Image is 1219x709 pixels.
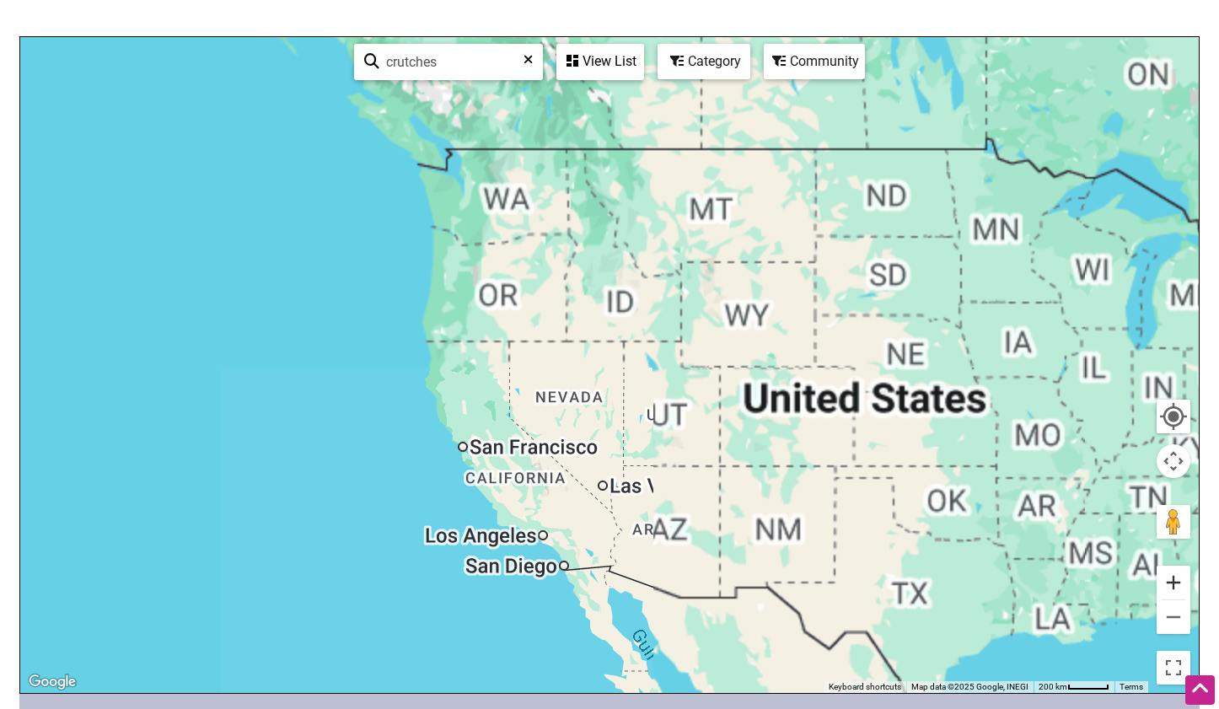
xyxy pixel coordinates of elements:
div: Type to search and filter [354,44,543,80]
span: 200 km [1039,682,1067,691]
div: Scroll Back to Top [1185,675,1215,705]
div: See a list of the visible businesses [556,44,644,80]
div: Filter by category [658,44,750,79]
button: Your Location [1157,400,1190,433]
button: Keyboard shortcuts [829,681,901,693]
div: View List [558,46,642,78]
div: Category [659,46,749,78]
button: Zoom in [1157,566,1190,599]
span: Map data ©2025 Google, INEGI [911,682,1028,691]
a: Open this area in Google Maps (opens a new window) [24,671,80,693]
button: Drag Pegman onto the map to open Street View [1157,505,1190,539]
button: Map Scale: 200 km per 46 pixels [1034,681,1114,693]
button: Map camera controls [1157,444,1190,478]
button: Zoom out [1157,600,1190,634]
div: Community [765,46,863,78]
img: Google [24,671,80,693]
div: Filter by Community [764,44,865,79]
input: Type to find and filter... [379,46,532,78]
button: Toggle fullscreen view [1155,649,1192,686]
a: Terms (opens in new tab) [1120,682,1143,691]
